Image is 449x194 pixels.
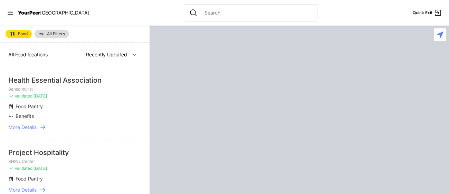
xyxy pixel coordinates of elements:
span: All Filters [47,32,65,36]
span: Food Pantry [16,176,43,182]
div: Project Hospitality [8,148,141,157]
a: More Details [8,124,141,131]
span: Benefits [16,113,34,119]
span: [DATE] [34,93,47,99]
span: ✓ Validated [10,93,32,99]
span: Food Pantry [16,103,43,109]
a: Quick Exit [413,9,442,17]
a: All Filters [35,30,69,38]
span: Quick Exit [413,10,432,16]
p: Bensonhurst [8,86,141,92]
input: Search [200,9,313,16]
span: Food [18,32,28,36]
span: [DATE] [34,166,47,171]
span: YourPeer [18,10,40,16]
a: More Details [8,186,141,193]
span: More Details [8,186,37,193]
a: Food [6,30,32,38]
span: [GEOGRAPHIC_DATA] [40,10,89,16]
span: ✓ Validated [10,166,32,171]
span: More Details [8,124,37,131]
p: SHINE Center [8,159,141,164]
a: YourPeer[GEOGRAPHIC_DATA] [18,11,89,15]
span: All Food locations [8,52,48,57]
div: Health Essential Association [8,75,141,85]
